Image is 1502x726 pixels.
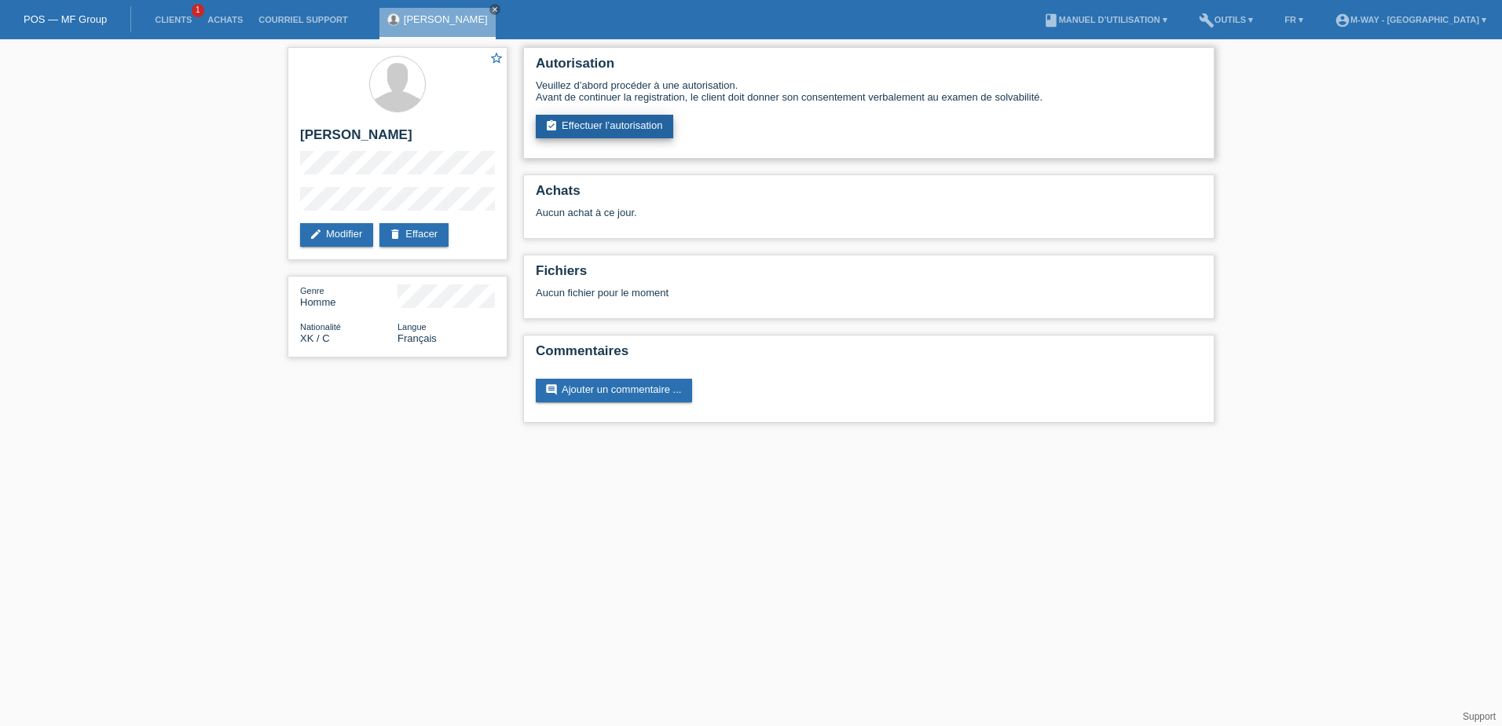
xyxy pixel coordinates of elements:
[397,332,437,344] span: Français
[545,119,558,132] i: assignment_turned_in
[147,15,200,24] a: Clients
[489,4,500,15] a: close
[536,56,1202,79] h2: Autorisation
[300,223,373,247] a: editModifier
[300,322,341,332] span: Nationalité
[536,207,1202,230] div: Aucun achat à ce jour.
[300,286,324,295] span: Genre
[1035,15,1175,24] a: bookManuel d’utilisation ▾
[24,13,107,25] a: POS — MF Group
[251,15,355,24] a: Courriel Support
[536,79,1202,103] div: Veuillez d’abord procéder à une autorisation. Avant de continuer la registration, le client doit ...
[200,15,251,24] a: Achats
[536,115,673,138] a: assignment_turned_inEffectuer l’autorisation
[1191,15,1261,24] a: buildOutils ▾
[300,127,495,151] h2: [PERSON_NAME]
[489,51,504,68] a: star_border
[489,51,504,65] i: star_border
[545,383,558,396] i: comment
[300,332,330,344] span: Kosovo / C / 28.03.1986
[536,343,1202,367] h2: Commentaires
[404,13,488,25] a: [PERSON_NAME]
[491,5,499,13] i: close
[536,379,692,402] a: commentAjouter un commentaire ...
[536,183,1202,207] h2: Achats
[310,228,322,240] i: edit
[379,223,449,247] a: deleteEffacer
[1199,13,1214,28] i: build
[192,4,204,17] span: 1
[1043,13,1059,28] i: book
[300,284,397,308] div: Homme
[1277,15,1311,24] a: FR ▾
[536,287,1016,299] div: Aucun fichier pour le moment
[1463,711,1496,722] a: Support
[1327,15,1494,24] a: account_circlem-way - [GEOGRAPHIC_DATA] ▾
[389,228,401,240] i: delete
[1335,13,1350,28] i: account_circle
[397,322,427,332] span: Langue
[536,263,1202,287] h2: Fichiers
